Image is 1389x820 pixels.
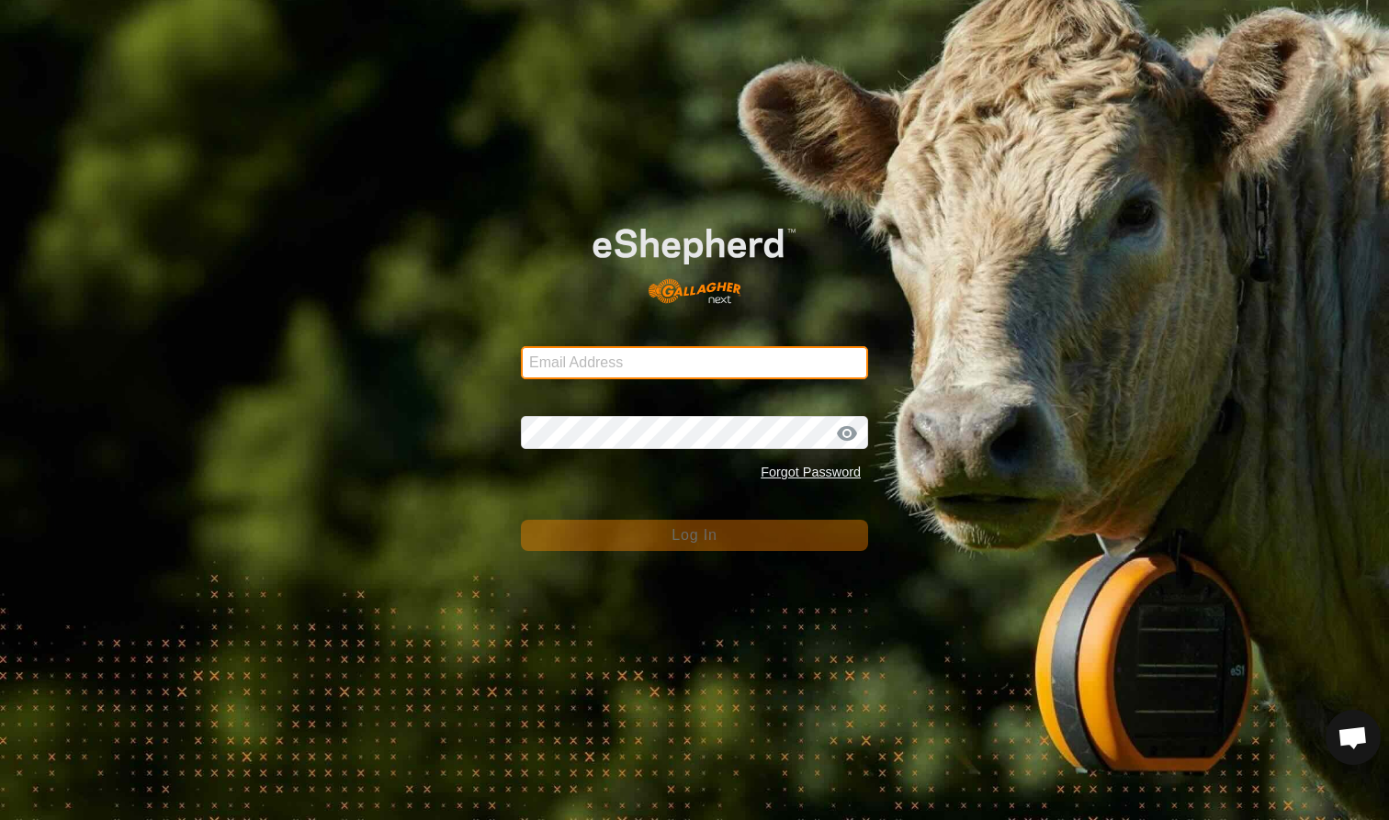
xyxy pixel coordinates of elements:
div: Open chat [1326,710,1381,765]
img: E-shepherd Logo [556,199,833,318]
span: Log In [672,527,717,543]
input: Email Address [521,346,868,379]
a: Forgot Password [761,465,861,479]
button: Log In [521,520,868,551]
